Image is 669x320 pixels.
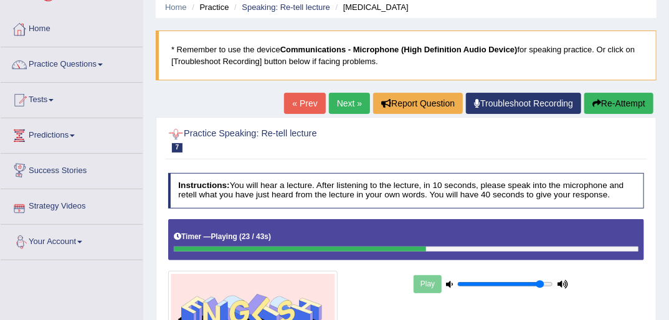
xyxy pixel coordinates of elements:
b: Communications - Microphone (High Definition Audio Device) [280,45,518,54]
blockquote: * Remember to use the device for speaking practice. Or click on [Troubleshoot Recording] button b... [156,31,657,80]
a: Strategy Videos [1,189,143,220]
b: ) [268,232,271,241]
b: Playing [211,232,237,241]
button: Re-Attempt [584,93,653,114]
a: Troubleshoot Recording [466,93,581,114]
a: Tests [1,83,143,114]
a: Predictions [1,118,143,149]
li: [MEDICAL_DATA] [333,1,409,13]
b: ( [239,232,242,241]
b: Instructions: [178,181,229,190]
h4: You will hear a lecture. After listening to the lecture, in 10 seconds, please speak into the mic... [168,173,645,209]
a: Speaking: Re-tell lecture [242,2,330,12]
a: Practice Questions [1,47,143,78]
a: Next » [329,93,370,114]
b: 23 / 43s [242,232,268,241]
li: Practice [189,1,229,13]
a: Success Stories [1,154,143,185]
span: 7 [172,143,183,153]
button: Report Question [373,93,463,114]
a: « Prev [284,93,325,114]
a: Home [1,12,143,43]
h5: Timer — [174,233,271,241]
a: Your Account [1,225,143,256]
h2: Practice Speaking: Re-tell lecture [168,126,463,153]
a: Home [165,2,187,12]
